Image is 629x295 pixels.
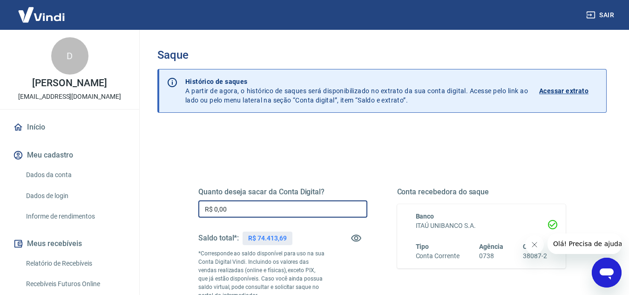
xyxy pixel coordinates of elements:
span: Olá! Precisa de ajuda? [6,7,78,14]
button: Meu cadastro [11,145,128,165]
p: R$ 74.413,69 [248,233,286,243]
a: Acessar extrato [539,77,599,105]
a: Dados de login [22,186,128,206]
div: D [51,37,88,75]
img: Vindi [11,0,72,29]
button: Meus recebíveis [11,233,128,254]
h6: 38087-2 [523,251,547,261]
span: Conta [523,243,541,250]
span: Banco [416,213,434,220]
iframe: Mensagem da empresa [548,233,622,254]
h5: Conta recebedora do saque [397,187,566,197]
h5: Saldo total*: [198,233,239,243]
h6: Conta Corrente [416,251,460,261]
a: Informe de rendimentos [22,207,128,226]
a: Relatório de Recebíveis [22,254,128,273]
span: Tipo [416,243,429,250]
h3: Saque [157,48,607,62]
h5: Quanto deseja sacar da Conta Digital? [198,187,367,197]
h6: ITAÚ UNIBANCO S.A. [416,221,548,231]
a: Recebíveis Futuros Online [22,274,128,294]
iframe: Botão para abrir a janela de mensagens [592,258,622,288]
p: Acessar extrato [539,86,588,96]
a: Dados da conta [22,165,128,185]
h6: 0738 [479,251,503,261]
p: A partir de agora, o histórico de saques será disponibilizado no extrato da sua conta digital. Ac... [185,77,528,105]
span: Agência [479,243,503,250]
iframe: Fechar mensagem [525,235,544,254]
a: Início [11,117,128,137]
button: Sair [584,7,618,24]
p: [PERSON_NAME] [32,78,107,88]
p: Histórico de saques [185,77,528,86]
p: [EMAIL_ADDRESS][DOMAIN_NAME] [18,92,121,102]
